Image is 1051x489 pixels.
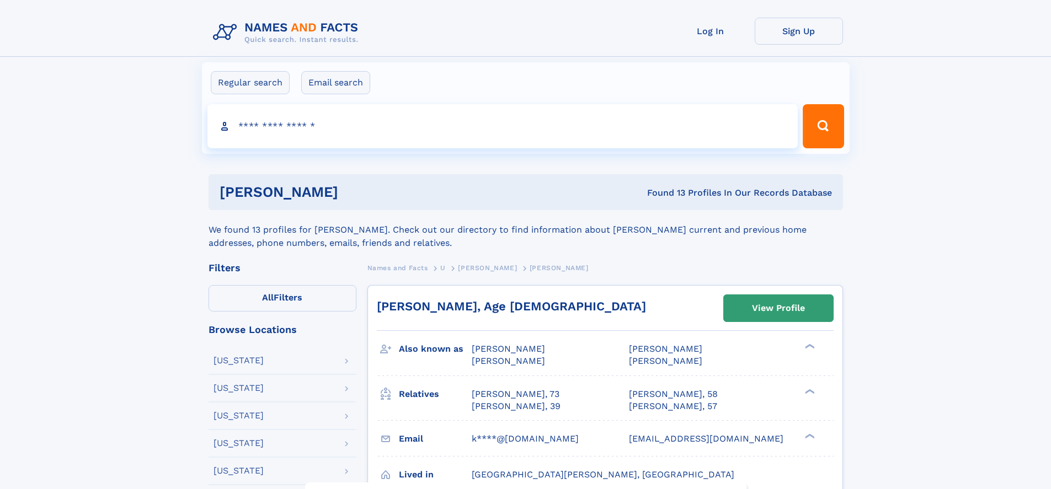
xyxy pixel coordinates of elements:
div: View Profile [752,295,805,321]
span: [PERSON_NAME] [629,356,702,366]
a: U [440,261,446,275]
div: We found 13 profiles for [PERSON_NAME]. Check out our directory to find information about [PERSON... [209,210,843,250]
span: U [440,264,446,272]
a: [PERSON_NAME], 57 [629,400,717,412]
span: [PERSON_NAME] [458,264,517,272]
div: Found 13 Profiles In Our Records Database [493,187,832,199]
div: ❯ [802,388,815,395]
div: [US_STATE] [214,411,264,420]
div: [US_STATE] [214,356,264,365]
div: Browse Locations [209,325,356,335]
div: [US_STATE] [214,384,264,393]
label: Regular search [211,71,290,94]
span: [PERSON_NAME] [530,264,589,272]
span: [PERSON_NAME] [629,343,702,354]
div: Filters [209,263,356,273]
span: [EMAIL_ADDRESS][DOMAIN_NAME] [629,433,783,444]
h3: Lived in [399,465,472,484]
a: [PERSON_NAME], Age [DEMOGRAPHIC_DATA] [377,299,646,313]
a: [PERSON_NAME] [458,261,517,275]
button: Search Button [803,104,844,148]
h3: Also known as [399,340,472,358]
input: search input [207,104,798,148]
span: [GEOGRAPHIC_DATA][PERSON_NAME], [GEOGRAPHIC_DATA] [472,469,734,480]
label: Filters [209,285,356,311]
a: Log In [666,18,755,45]
div: [US_STATE] [214,439,264,448]
div: [US_STATE] [214,466,264,475]
h1: [PERSON_NAME] [220,185,493,199]
a: [PERSON_NAME], 73 [472,388,559,400]
h3: Email [399,429,472,448]
span: [PERSON_NAME] [472,343,545,354]
span: [PERSON_NAME] [472,356,545,366]
a: [PERSON_NAME], 39 [472,400,561,412]
span: All [262,292,274,303]
div: ❯ [802,432,815,439]
a: [PERSON_NAME], 58 [629,388,718,400]
a: View Profile [724,295,833,321]
a: Names and Facts [367,261,428,275]
img: Logo Names and Facts [209,18,367,47]
a: Sign Up [755,18,843,45]
div: ❯ [802,343,815,350]
h3: Relatives [399,385,472,404]
label: Email search [301,71,370,94]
